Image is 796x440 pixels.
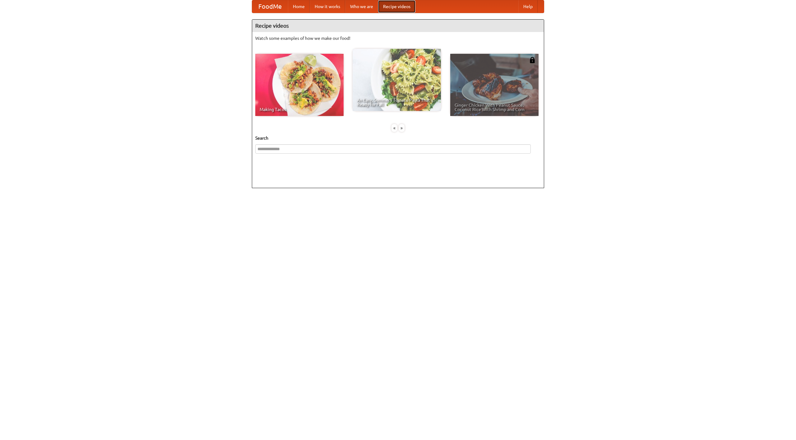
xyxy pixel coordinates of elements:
a: Help [518,0,538,13]
a: Making Tacos [255,54,344,116]
span: An Easy, Summery Tomato Pasta That's Ready for Fall [357,98,437,107]
span: Making Tacos [260,107,339,112]
h5: Search [255,135,541,141]
div: » [399,124,405,132]
a: Home [288,0,310,13]
a: Recipe videos [378,0,415,13]
h4: Recipe videos [252,20,544,32]
a: FoodMe [252,0,288,13]
a: Who we are [345,0,378,13]
div: « [391,124,397,132]
img: 483408.png [529,57,535,63]
p: Watch some examples of how we make our food! [255,35,541,41]
a: How it works [310,0,345,13]
a: An Easy, Summery Tomato Pasta That's Ready for Fall [353,49,441,111]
